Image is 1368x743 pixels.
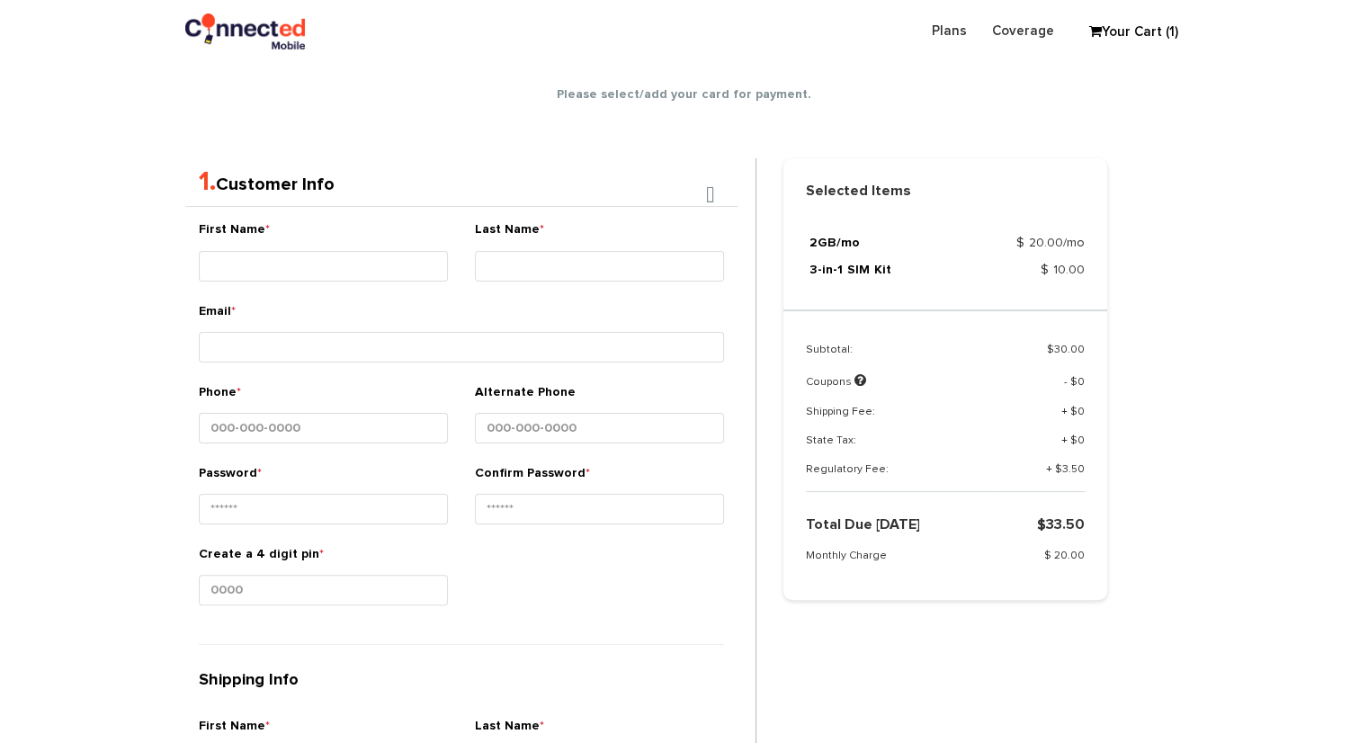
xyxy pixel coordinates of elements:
label: Password [199,464,262,490]
td: $ 20.00 [1002,549,1084,577]
label: Confirm Password [475,464,590,490]
strong: Selected Items [783,181,1107,201]
strong: Total Due [DATE] [806,517,920,532]
label: First Name [199,717,270,743]
span: 3.50 [1062,464,1085,475]
input: 000-000-0000 [199,413,448,443]
input: 000-000-0000 [475,413,724,443]
a: 3-in-1 SIM Kit [809,264,891,276]
td: $ 20.00/mo [947,233,1085,260]
label: Phone [199,383,241,409]
p: Please select/add your card for payment. [185,85,1184,104]
td: + $ [996,462,1085,492]
input: 0000 [199,575,448,605]
td: Coupons [806,371,996,404]
td: $ [996,343,1085,371]
a: 2GB/mo [809,237,860,249]
td: Subtotal: [806,343,996,371]
a: 1.Customer Info [199,175,335,193]
td: + $ [996,405,1085,434]
span: 0 [1077,435,1085,446]
strong: $ [1037,517,1085,532]
td: + $ [996,434,1085,462]
h4: Shipping Info [185,672,738,708]
td: Regulatory Fee: [806,462,996,492]
td: Shipping Fee: [806,405,996,434]
td: State Tax: [806,434,996,462]
span: 0 [1077,407,1085,417]
label: Last Name [475,220,544,246]
td: - $ [996,371,1085,404]
label: Create a 4 digit pin [199,545,324,571]
iframe: Chat Widget [1159,535,1368,743]
a: Plans [919,13,979,49]
label: First Name [199,220,270,246]
span: 0 [1077,377,1085,388]
td: Monthly Charge [806,549,1003,577]
span: 1. [199,168,216,195]
label: Alternate Phone [475,383,576,408]
span: 33.50 [1046,517,1085,532]
span: 30.00 [1054,345,1085,355]
td: $ 10.00 [947,260,1085,287]
label: Last Name [475,717,544,743]
a: Your Cart (1) [1080,19,1170,46]
a: Coverage [979,13,1067,49]
label: Email [199,302,236,328]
